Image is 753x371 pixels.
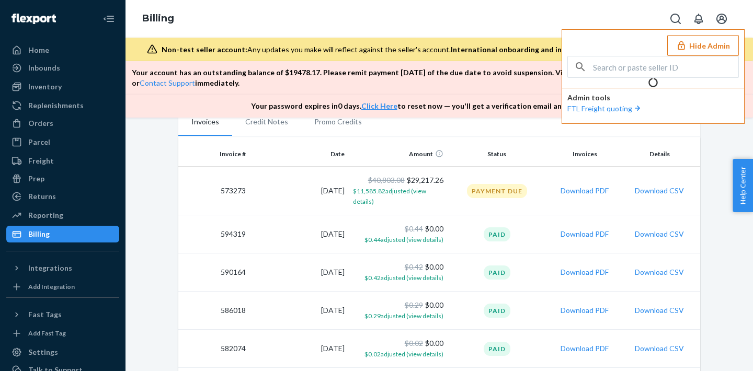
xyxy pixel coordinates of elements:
[353,185,443,206] button: $11,585.82adjusted (view details)
[484,342,510,356] div: Paid
[667,35,739,56] button: Hide Admin
[28,263,72,273] div: Integrations
[6,115,119,132] a: Orders
[28,191,56,202] div: Returns
[178,167,250,215] td: 573273
[711,8,732,29] button: Open account menu
[28,82,62,92] div: Inventory
[484,304,510,318] div: Paid
[6,42,119,59] a: Home
[635,343,684,354] button: Download CSV
[6,78,119,95] a: Inventory
[28,210,63,221] div: Reporting
[484,265,510,280] div: Paid
[6,260,119,276] button: Integrations
[546,142,623,167] th: Invoices
[142,13,174,24] a: Billing
[28,100,84,111] div: Replenishments
[451,45,722,54] span: International onboarding and inbounding may not work during impersonation.
[28,329,66,338] div: Add Fast Tag
[405,262,423,271] span: $0.42
[623,142,700,167] th: Details
[178,292,250,330] td: 586018
[364,312,443,320] span: $0.29 adjusted (view details)
[178,109,232,136] li: Invoices
[635,305,684,316] button: Download CSV
[733,159,753,212] button: Help Center
[349,253,448,292] td: $0.00
[250,215,349,253] td: [DATE]
[28,118,53,129] div: Orders
[364,350,443,358] span: $0.02 adjusted (view details)
[567,92,739,103] p: Admin tools
[665,8,686,29] button: Open Search Box
[140,78,195,87] a: Contact Support
[6,97,119,114] a: Replenishments
[6,170,119,187] a: Prep
[28,347,58,357] div: Settings
[561,267,609,277] button: Download PDF
[635,229,684,239] button: Download CSV
[484,227,510,241] div: Paid
[6,188,119,205] a: Returns
[349,142,448,167] th: Amount
[250,167,349,215] td: [DATE]
[178,330,250,368] td: 582074
[28,229,50,239] div: Billing
[178,253,250,292] td: 590164
[6,60,119,76] a: Inbounds
[688,8,709,29] button: Open notifications
[250,292,349,330] td: [DATE]
[28,63,60,73] div: Inbounds
[349,167,448,215] td: $29,217.26
[349,292,448,330] td: $0.00
[134,4,182,34] ol: breadcrumbs
[561,229,609,239] button: Download PDF
[364,310,443,321] button: $0.29adjusted (view details)
[178,142,250,167] th: Invoice #
[250,330,349,368] td: [DATE]
[405,224,423,233] span: $0.44
[232,109,301,135] li: Credit Notes
[6,306,119,323] button: Fast Tags
[162,44,722,55] div: Any updates you make will reflect against the seller's account.
[561,185,609,196] button: Download PDF
[364,349,443,359] button: $0.02adjusted (view details)
[12,14,56,24] img: Flexport logo
[364,234,443,245] button: $0.44adjusted (view details)
[28,309,62,320] div: Fast Tags
[250,142,349,167] th: Date
[6,134,119,150] a: Parcel
[6,344,119,361] a: Settings
[28,137,50,147] div: Parcel
[250,253,349,292] td: [DATE]
[6,207,119,224] a: Reporting
[353,187,426,205] span: $11,585.82 adjusted (view details)
[364,274,443,282] span: $0.42 adjusted (view details)
[28,45,49,55] div: Home
[368,176,405,184] span: $40,803.08
[98,8,119,29] button: Close Navigation
[6,327,119,340] a: Add Fast Tag
[301,109,375,135] li: Promo Credits
[567,104,643,113] a: FTL Freight quoting
[405,300,423,309] span: $0.29
[635,267,684,277] button: Download CSV
[6,153,119,169] a: Freight
[349,215,448,253] td: $0.00
[561,343,609,354] button: Download PDF
[28,156,54,166] div: Freight
[28,282,75,291] div: Add Integration
[361,101,397,110] a: Click Here
[405,339,423,347] span: $0.02
[6,226,119,242] a: Billing
[593,56,738,77] input: Search or paste seller ID
[635,185,684,196] button: Download CSV
[6,281,119,293] a: Add Integration
[251,101,618,111] p: Your password expires in 0 days . to reset now — you'll get a verification email and be logged out.
[364,236,443,244] span: $0.44 adjusted (view details)
[448,142,546,167] th: Status
[132,67,736,88] p: Your account has an outstanding balance of $ 19478.17 . Please remit payment [DATE] of the due da...
[349,330,448,368] td: $0.00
